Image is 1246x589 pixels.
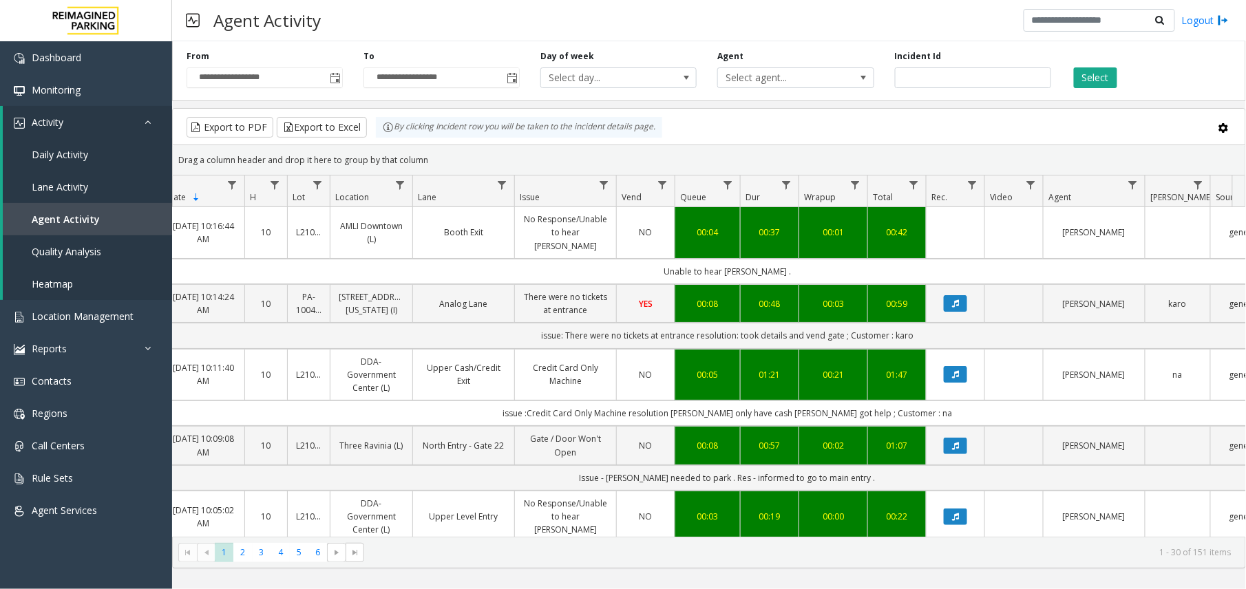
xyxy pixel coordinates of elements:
a: 00:08 [684,439,732,452]
a: Lane Filter Menu [493,175,511,194]
a: L21023900 [296,368,321,381]
a: 00:21 [807,368,859,381]
a: Date Filter Menu [223,175,242,194]
span: Total [873,191,893,203]
a: No Response/Unable to hear [PERSON_NAME] [523,497,608,537]
a: 00:48 [749,297,790,310]
label: To [363,50,374,63]
a: Logout [1182,13,1229,28]
span: Lot [293,191,305,203]
a: L21063900 [296,226,321,239]
span: Location [335,191,369,203]
span: Reports [32,342,67,355]
span: Toggle popup [504,68,519,87]
a: [DATE] 10:14:24 AM [171,290,236,317]
a: NO [625,226,666,239]
img: 'icon' [14,376,25,387]
span: Regions [32,407,67,420]
img: 'icon' [14,312,25,323]
img: 'icon' [14,53,25,64]
span: NO [640,226,653,238]
img: pageIcon [186,3,200,37]
span: Lane [418,191,436,203]
span: Contacts [32,374,72,387]
a: Agent Filter Menu [1123,175,1142,194]
span: Quality Analysis [32,245,101,258]
a: 00:03 [684,510,732,523]
span: NO [640,369,653,381]
span: Sortable [191,192,202,203]
img: 'icon' [14,344,25,355]
a: H Filter Menu [266,175,284,194]
a: Analog Lane [421,297,506,310]
a: Rec. Filter Menu [963,175,982,194]
div: 00:57 [749,439,790,452]
a: Total Filter Menu [905,175,923,194]
a: 00:42 [876,226,918,239]
button: Export to Excel [277,117,367,138]
a: Agent Activity [3,203,172,235]
span: Date [167,191,186,203]
a: Parker Filter Menu [1189,175,1207,194]
a: DDA-Government Center (L) [339,497,404,537]
a: Issue Filter Menu [595,175,613,194]
img: 'icon' [14,85,25,96]
img: 'icon' [14,506,25,517]
a: 00:08 [684,297,732,310]
a: Vend Filter Menu [653,175,672,194]
a: [STREET_ADDRESS][US_STATE] (I) [339,290,404,317]
a: 00:59 [876,297,918,310]
a: 00:01 [807,226,859,239]
a: [DATE] 10:05:02 AM [171,504,236,530]
a: karo [1154,297,1202,310]
span: Page 4 [271,543,290,561]
a: [PERSON_NAME] [1052,368,1137,381]
kendo-pager-info: 1 - 30 of 151 items [372,546,1232,558]
a: There were no tickets at entrance [523,290,608,317]
span: Source [1216,191,1243,203]
a: [PERSON_NAME] [1052,297,1137,310]
span: Go to the next page [331,547,342,558]
a: Credit Card Only Machine [523,361,608,387]
span: NO [640,440,653,451]
a: [DATE] 10:16:44 AM [171,219,236,246]
span: Select agent... [718,68,842,87]
span: Video [990,191,1013,203]
a: 00:02 [807,439,859,452]
span: H [250,191,256,203]
a: Lot Filter Menu [308,175,327,194]
span: Location Management [32,310,134,323]
a: [DATE] 10:11:40 AM [171,361,236,387]
a: 10 [253,226,279,239]
a: 01:21 [749,368,790,381]
a: North Entry - Gate 22 [421,439,506,452]
span: Dur [746,191,760,203]
span: Page 2 [233,543,252,561]
a: NO [625,439,666,452]
a: NO [625,510,666,523]
a: 10 [253,368,279,381]
a: 00:04 [684,226,732,239]
a: Gate / Door Won't Open [523,432,608,458]
div: 00:03 [807,297,859,310]
div: 00:37 [749,226,790,239]
span: Rule Sets [32,471,73,484]
label: Day of week [540,50,594,63]
span: Heatmap [32,277,73,290]
a: Three Ravinia (L) [339,439,404,452]
a: 01:47 [876,368,918,381]
a: Queue Filter Menu [719,175,737,194]
label: Agent [717,50,743,63]
a: [PERSON_NAME] [1052,510,1137,523]
a: [DATE] 10:09:08 AM [171,432,236,458]
span: Agent Activity [32,213,100,226]
a: No Response/Unable to hear [PERSON_NAME] [523,213,608,253]
img: 'icon' [14,441,25,452]
span: Go to the last page [350,547,361,558]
